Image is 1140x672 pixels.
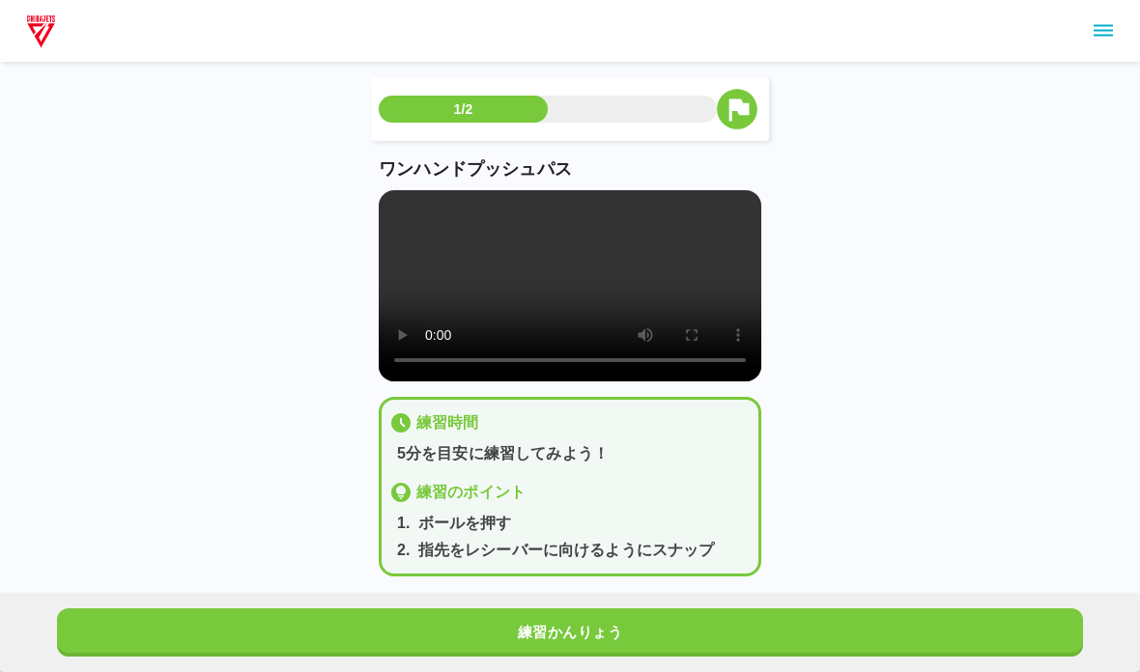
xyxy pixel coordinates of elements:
button: 練習かんりょう [57,608,1083,657]
p: ワンハンドプッシュパス [379,156,761,182]
p: 2 . [397,539,411,562]
p: ボールを押す [418,512,512,535]
img: dummy [23,12,59,50]
p: 5分を目安に練習してみよう！ [397,442,751,465]
p: 指先をレシーバーに向けるようにスナップ [418,539,715,562]
p: 練習時間 [416,411,479,434]
p: 1/2 [454,99,473,119]
p: 練習のポイント [416,481,526,504]
button: sidemenu [1087,14,1120,47]
p: 1 . [397,512,411,535]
